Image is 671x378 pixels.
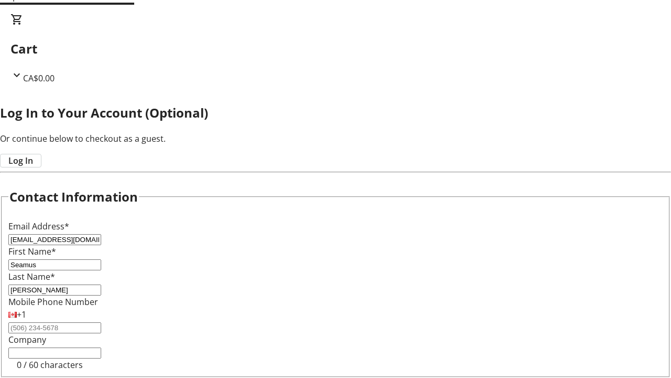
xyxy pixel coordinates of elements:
label: First Name* [8,246,56,257]
label: Email Address* [8,220,69,232]
h2: Contact Information [9,187,138,206]
label: Mobile Phone Number [8,296,98,308]
input: (506) 234-5678 [8,322,101,333]
label: Company [8,334,46,345]
tr-character-limit: 0 / 60 characters [17,359,83,371]
span: CA$0.00 [23,72,55,84]
div: CartCA$0.00 [10,13,661,85]
span: Log In [8,154,33,167]
label: Last Name* [8,271,55,282]
h2: Cart [10,39,661,58]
